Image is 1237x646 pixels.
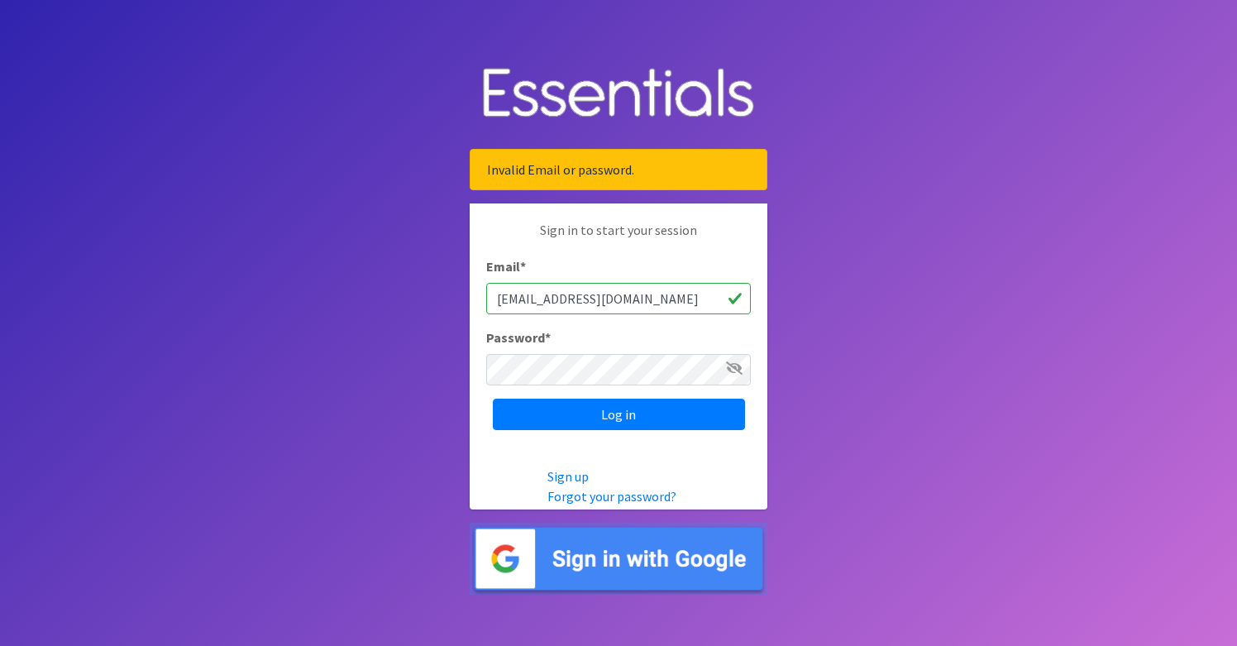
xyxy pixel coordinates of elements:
abbr: required [520,258,526,275]
abbr: required [545,329,551,346]
a: Sign up [547,468,589,485]
a: Forgot your password? [547,488,676,505]
label: Email [486,256,526,276]
input: Log in [493,399,745,430]
label: Password [486,328,551,347]
p: Sign in to start your session [486,220,751,256]
div: Invalid Email or password. [470,149,767,190]
img: Human Essentials [470,51,767,136]
img: Sign in with Google [470,523,767,595]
